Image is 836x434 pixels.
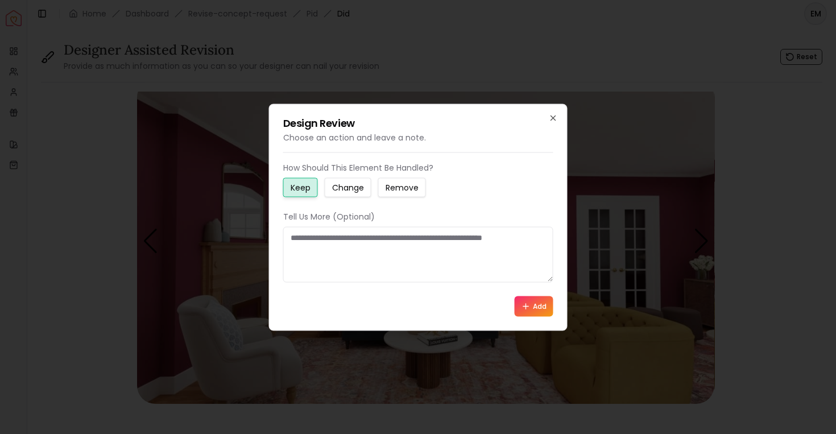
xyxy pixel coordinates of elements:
[283,177,318,197] button: Keep
[283,118,553,128] h2: Design Review
[283,131,553,143] p: Choose an action and leave a note.
[386,181,419,193] small: Remove
[325,177,371,197] button: Change
[378,177,426,197] button: Remove
[291,181,311,193] small: Keep
[283,162,553,173] p: How Should This Element Be Handled?
[283,210,553,222] p: Tell Us More (Optional)
[332,181,364,193] small: Change
[515,296,553,316] button: Add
